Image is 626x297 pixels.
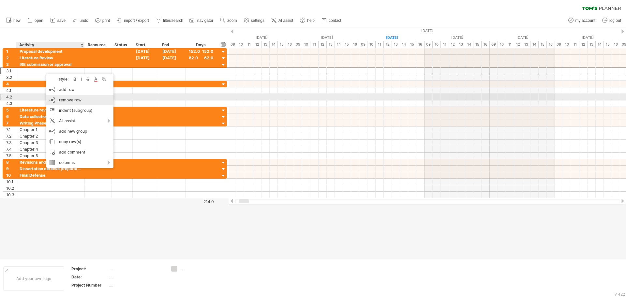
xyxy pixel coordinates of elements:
[327,41,335,48] div: 13
[136,42,155,48] div: Start
[6,126,16,133] div: 7.1
[20,107,81,113] div: Literature review
[109,266,163,272] div: ....
[376,41,384,48] div: 11
[71,282,107,288] div: Project Number
[367,41,376,48] div: 10
[59,97,82,102] span: remove row
[270,16,295,25] a: AI assist
[20,120,81,126] div: Writing Phase
[359,41,367,48] div: 09
[94,16,112,25] a: print
[6,146,16,152] div: 7.4
[298,16,317,25] a: help
[6,107,16,113] div: 5
[294,41,302,48] div: 09
[539,41,547,48] div: 15
[80,18,88,23] span: undo
[6,81,16,87] div: 4
[102,18,110,23] span: print
[506,41,514,48] div: 11
[124,18,149,23] span: import / export
[612,41,620,48] div: 16
[579,41,588,48] div: 12
[46,116,113,126] div: AI-assist
[46,105,113,116] div: indent (subgroup)
[71,274,107,280] div: Date:
[133,48,159,54] div: [DATE]
[159,48,186,54] div: [DATE]
[498,41,506,48] div: 10
[20,146,81,152] div: Chapter 4
[115,16,151,25] a: import / export
[20,153,81,159] div: Chapter 5
[189,48,213,54] div: 152.0
[465,41,473,48] div: 14
[270,41,278,48] div: 14
[278,41,286,48] div: 15
[547,41,555,48] div: 16
[20,113,81,120] div: Data collection and analysis
[109,282,163,288] div: ....
[261,41,270,48] div: 13
[555,41,563,48] div: 09
[6,68,16,74] div: 3.1
[6,192,16,198] div: 10.3
[278,18,293,23] span: AI assist
[596,41,604,48] div: 14
[71,16,90,25] a: undo
[522,41,530,48] div: 13
[6,185,16,191] div: 10.2
[310,41,319,48] div: 11
[19,42,81,48] div: Activity
[237,41,245,48] div: 10
[251,18,264,23] span: settings
[530,41,539,48] div: 14
[253,41,261,48] div: 12
[133,55,159,61] div: [DATE]
[20,126,81,133] div: Chapter 1
[88,42,108,48] div: Resource
[20,172,81,178] div: Final Defense
[6,159,16,165] div: 8
[154,16,185,25] a: filter/search
[482,41,490,48] div: 16
[46,157,113,168] div: columns
[449,41,457,48] div: 12
[20,133,81,139] div: Chapter 2
[46,126,113,137] div: add new group
[229,41,237,48] div: 09
[6,166,16,172] div: 9
[441,41,449,48] div: 11
[242,16,266,25] a: settings
[6,94,16,100] div: 4.2
[286,41,294,48] div: 16
[49,16,67,25] a: save
[114,42,129,48] div: Status
[425,41,433,48] div: 09
[359,34,425,41] div: Friday, 10 October 2025
[615,292,625,297] div: v 422
[6,179,16,185] div: 10.1
[575,18,595,23] span: my account
[229,34,294,41] div: Wednesday, 8 October 2025
[514,41,522,48] div: 12
[6,172,16,178] div: 10
[319,41,327,48] div: 12
[433,41,441,48] div: 10
[408,41,416,48] div: 15
[6,100,16,107] div: 4.3
[20,48,81,54] div: Proposal development
[320,16,343,25] a: contact
[185,42,216,48] div: Days
[162,42,182,48] div: End
[6,140,16,146] div: 7.3
[302,41,310,48] div: 10
[57,18,66,23] span: save
[604,41,612,48] div: 15
[218,16,239,25] a: zoom
[601,16,623,25] a: log out
[563,41,571,48] div: 10
[20,159,81,165] div: Revisions and feedback stages
[20,140,81,146] div: Chapter 3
